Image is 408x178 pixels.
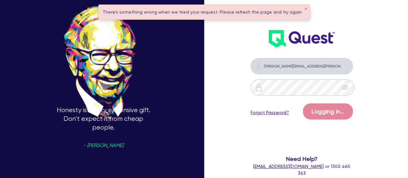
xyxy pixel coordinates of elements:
img: icon-password [255,84,263,91]
a: Forgot Password? [251,109,289,116]
span: eye [342,84,348,91]
img: icon-password [254,62,262,70]
a: [EMAIL_ADDRESS][DOMAIN_NAME] [253,164,324,169]
span: or 1300 465 363 [253,164,350,176]
span: - [PERSON_NAME] [83,143,124,148]
span: Need Help? [251,154,353,163]
button: ✕ [304,7,307,11]
img: wH2k97JdezQIQAAAABJRU5ErkJggg== [269,30,335,47]
button: Logging in... [303,103,353,120]
div: There's something wrong when we tried your request. Please refresh the page and try again [99,5,310,19]
input: Email address [251,58,353,74]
